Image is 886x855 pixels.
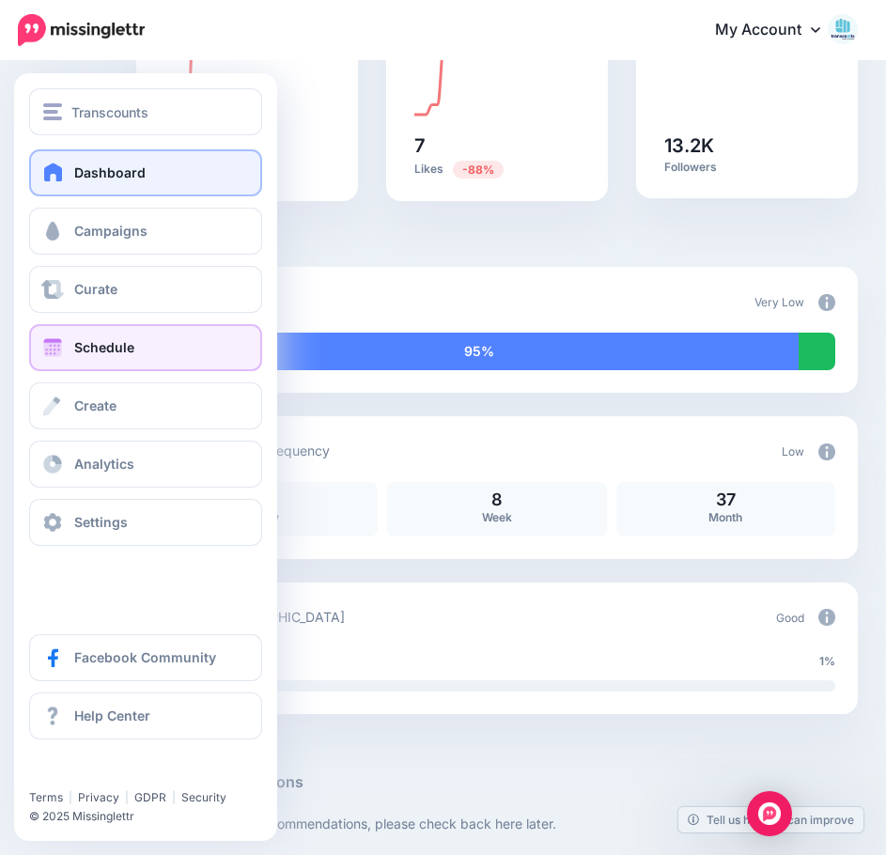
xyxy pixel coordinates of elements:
[136,225,858,248] h5: Posting Health
[818,294,835,311] img: info-circle-grey.png
[29,499,262,546] a: Settings
[159,333,799,370] div: 95% of your posts in the last 30 days have been from Drip Campaigns
[74,649,216,665] span: Facebook Community
[29,441,262,488] a: Analytics
[678,807,863,832] a: Tell us how we can improve
[414,160,580,178] p: Likes
[74,514,128,530] span: Settings
[18,14,145,46] img: Missinglettr
[819,652,835,671] span: 1%
[818,443,835,460] img: info-circle-grey.png
[74,281,117,297] span: Curate
[29,807,226,826] li: © 2025 Missinglettr
[74,164,146,180] span: Dashboard
[818,609,835,626] img: info-circle-grey.png
[29,382,262,429] a: Create
[414,136,580,155] h5: 7
[181,790,226,804] a: Security
[136,813,858,834] p: You have no active recommendations, please check back here later.
[782,444,804,459] span: Low
[74,223,148,239] span: Campaigns
[74,339,134,355] span: Schedule
[747,791,792,836] div: Open Intercom Messenger
[708,510,742,524] span: Month
[29,208,262,255] a: Campaigns
[43,103,62,120] img: menu.png
[29,692,262,739] a: Help Center
[626,491,826,508] p: 37
[74,707,150,723] span: Help Center
[664,160,830,175] p: Followers
[29,88,262,135] button: Transcounts
[453,161,504,179] span: Previous period: 58
[29,149,262,196] a: Dashboard
[134,790,166,804] a: GDPR
[776,611,804,625] span: Good
[172,790,176,804] span: |
[482,510,512,524] span: Week
[396,491,597,508] p: 8
[664,136,830,155] h5: 13.2K
[754,295,804,309] span: Very Low
[78,790,119,804] a: Privacy
[799,333,835,370] div: 5% of your posts in the last 30 days were manually created (i.e. were not from Drip Campaigns or ...
[69,790,72,804] span: |
[29,324,262,371] a: Schedule
[74,397,117,413] span: Create
[125,790,129,804] span: |
[29,634,262,681] a: Facebook Community
[74,456,134,472] span: Analytics
[71,101,148,123] span: Transcounts
[696,8,858,54] a: My Account
[29,266,262,313] a: Curate
[29,790,63,804] a: Terms
[136,770,858,794] h5: Recommended Actions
